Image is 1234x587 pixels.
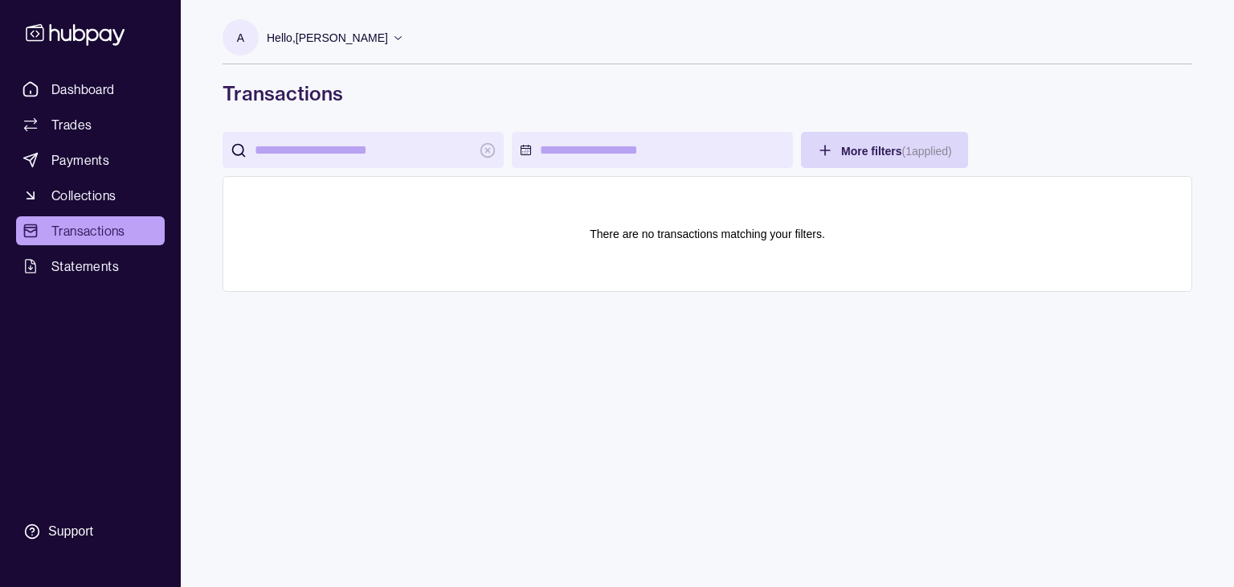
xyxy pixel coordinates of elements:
[16,110,165,139] a: Trades
[16,252,165,281] a: Statements
[16,75,165,104] a: Dashboard
[51,150,109,170] span: Payments
[237,29,244,47] p: A
[901,145,951,158] p: ( 1 applied)
[51,221,125,240] span: Transactions
[590,225,825,243] p: There are no transactions matching your filters.
[223,80,1192,106] h1: Transactions
[841,145,952,158] span: More filters
[16,515,165,548] a: Support
[51,115,92,134] span: Trades
[51,80,115,99] span: Dashboard
[801,132,968,168] button: More filters(1applied)
[16,216,165,245] a: Transactions
[255,132,472,168] input: search
[16,181,165,210] a: Collections
[267,29,388,47] p: Hello, [PERSON_NAME]
[48,523,93,540] div: Support
[51,257,119,276] span: Statements
[16,146,165,174] a: Payments
[51,186,116,205] span: Collections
